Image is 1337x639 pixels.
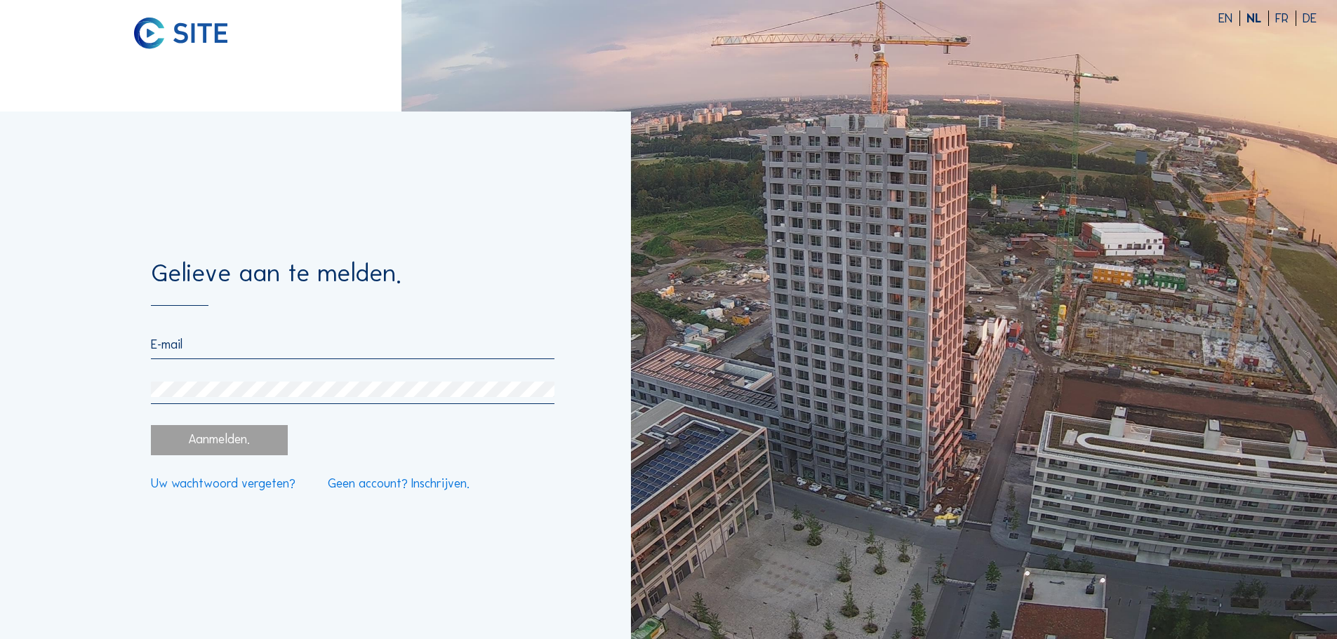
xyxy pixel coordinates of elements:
[151,260,554,306] div: Gelieve aan te melden.
[1303,13,1317,25] div: DE
[134,18,227,49] img: C-SITE logo
[151,425,287,455] div: Aanmelden.
[151,478,295,490] a: Uw wachtwoord vergeten?
[328,478,470,490] a: Geen account? Inschrijven.
[1218,13,1240,25] div: EN
[151,337,554,352] input: E-mail
[1275,13,1296,25] div: FR
[1246,13,1269,25] div: NL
